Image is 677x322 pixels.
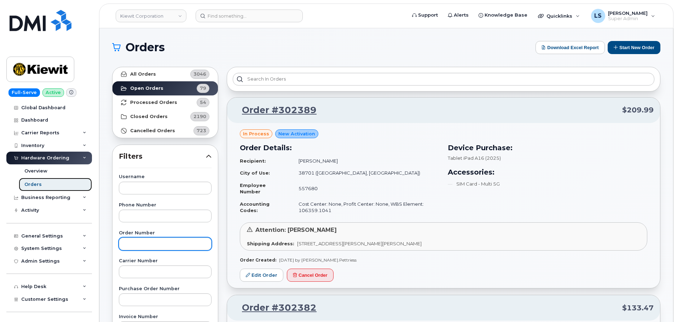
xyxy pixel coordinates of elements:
h3: Accessories: [448,167,647,177]
span: Tablet iPad A16 (2025) [448,155,501,161]
strong: Closed Orders [130,114,168,119]
a: Order #302389 [233,104,317,117]
button: Download Excel Report [536,41,605,54]
strong: Cancelled Orders [130,128,175,134]
span: [STREET_ADDRESS][PERSON_NAME][PERSON_NAME] [297,241,422,246]
span: New Activation [278,130,315,137]
label: Carrier Number [119,259,212,263]
span: 3046 [193,71,206,77]
li: SIM Card - Multi 5G [448,181,647,187]
span: Orders [126,42,165,53]
td: 38701 ([GEOGRAPHIC_DATA], [GEOGRAPHIC_DATA]) [292,167,439,179]
a: Open Orders79 [112,81,218,95]
iframe: Messenger Launcher [646,291,672,317]
label: Invoice Number [119,315,212,319]
span: $133.47 [622,303,654,313]
td: Cost Center: None, Profit Center: None, WBS Element: 106359.1041 [292,198,439,217]
h3: Order Details: [240,142,439,153]
h3: Device Purchase: [448,142,647,153]
label: Order Number [119,231,212,235]
strong: Shipping Address: [247,241,294,246]
strong: Order Created: [240,257,276,263]
label: Purchase Order Number [119,287,212,291]
strong: Accounting Codes: [240,201,270,213]
button: Cancel Order [287,269,334,282]
strong: All Orders [130,71,156,77]
a: Cancelled Orders723 [112,124,218,138]
label: Phone Number [119,203,212,207]
td: 557680 [292,179,439,198]
a: Edit Order [240,269,283,282]
a: Order #302382 [233,301,317,314]
span: [DATE] by [PERSON_NAME].Pettriess [279,257,357,263]
a: Closed Orders2190 [112,110,218,124]
span: Filters [119,151,206,162]
span: Attention: [PERSON_NAME] [255,227,337,233]
strong: Employee Number [240,182,266,195]
strong: Processed Orders [130,100,177,105]
strong: Open Orders [130,86,163,91]
label: Username [119,175,212,179]
strong: Recipient: [240,158,266,164]
span: in process [243,130,269,137]
span: $209.99 [622,105,654,115]
span: 79 [200,85,206,92]
strong: City of Use: [240,170,270,176]
input: Search in orders [233,73,654,86]
td: [PERSON_NAME] [292,155,439,167]
a: Processed Orders54 [112,95,218,110]
button: Start New Order [608,41,660,54]
span: 2190 [193,113,206,120]
span: 723 [197,127,206,134]
a: All Orders3046 [112,67,218,81]
span: 54 [200,99,206,106]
